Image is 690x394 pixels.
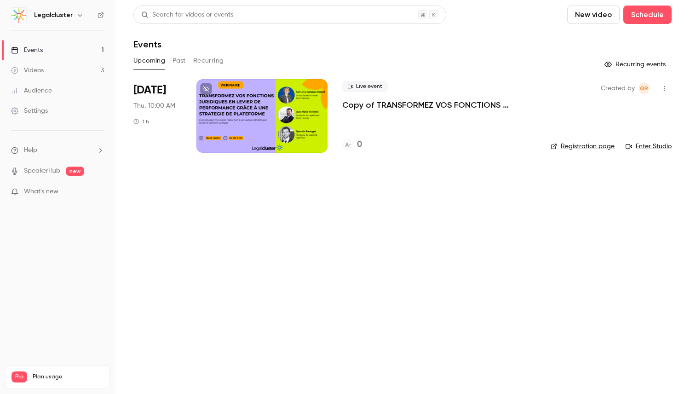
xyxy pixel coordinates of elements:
span: Help [24,145,37,155]
span: Pro [11,371,27,382]
button: Upcoming [133,53,165,68]
div: Videos [11,66,44,75]
button: Recurring [193,53,224,68]
span: new [66,167,84,176]
img: Legalcluster [11,8,26,23]
h4: 0 [357,139,362,151]
div: Sep 11 Thu, 11:00 AM (Europe/Luxembourg) [133,79,182,153]
button: New video [567,6,620,24]
h6: Legalcluster [34,11,73,20]
span: Quentin Ramaget [638,83,650,94]
a: Registration page [551,142,615,151]
span: [DATE] [133,83,166,98]
span: QR [640,83,648,94]
button: Recurring events [600,57,672,72]
span: Live event [342,81,388,92]
span: Thu, 10:00 AM [133,101,175,110]
div: Settings [11,106,48,116]
h1: Events [133,39,161,50]
span: What's new [24,187,58,197]
div: 1 h [133,118,149,125]
a: Copy of TRANSFORMEZ VOS FONCTIONS JURIDIQUES EN LEVIER DE PERFORMANCE GRÂCE À UNE STRATEGIE DE PL... [342,99,536,110]
a: 0 [342,139,362,151]
div: Search for videos or events [141,10,233,20]
div: Audience [11,86,52,95]
button: Past [172,53,186,68]
div: Events [11,46,43,55]
a: SpeakerHub [24,166,60,176]
li: help-dropdown-opener [11,145,104,155]
span: Created by [601,83,635,94]
iframe: Noticeable Trigger [93,188,104,196]
a: Enter Studio [626,142,672,151]
span: Plan usage [33,373,103,381]
button: Schedule [623,6,672,24]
